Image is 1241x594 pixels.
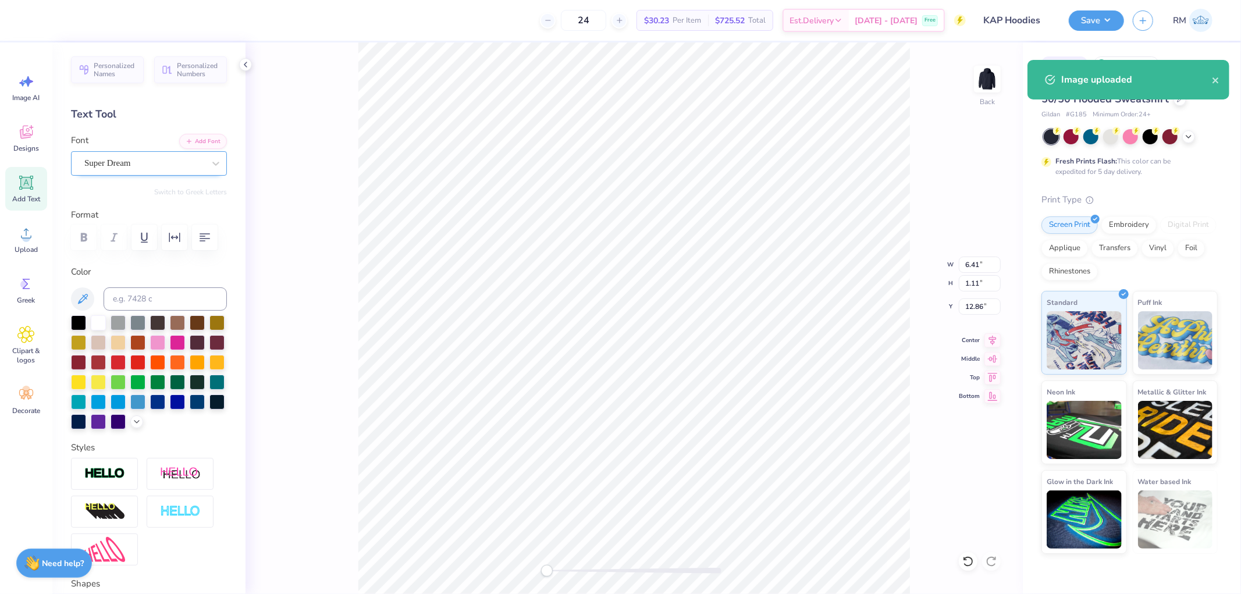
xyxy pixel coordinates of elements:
[1047,401,1122,459] img: Neon Ink
[12,406,40,415] span: Decorate
[1093,110,1151,120] span: Minimum Order: 24 +
[959,373,980,382] span: Top
[71,441,95,454] label: Styles
[1091,240,1138,257] div: Transfers
[1055,156,1199,177] div: This color can be expedited for 5 day delivery.
[71,577,100,591] label: Shapes
[1041,240,1088,257] div: Applique
[154,56,227,83] button: Personalized Numbers
[1047,296,1078,308] span: Standard
[154,187,227,197] button: Switch to Greek Letters
[84,467,125,481] img: Stroke
[13,93,40,102] span: Image AI
[673,15,701,27] span: Per Item
[1041,110,1060,120] span: Gildan
[1138,296,1162,308] span: Puff Ink
[160,467,201,481] img: Shadow
[748,15,766,27] span: Total
[94,62,137,78] span: Personalized Names
[84,537,125,562] img: Free Distort
[84,503,125,521] img: 3D Illusion
[104,287,227,311] input: e.g. 7428 c
[1047,490,1122,549] img: Glow in the Dark Ink
[1138,386,1207,398] span: Metallic & Glitter Ink
[1061,73,1212,87] div: Image uploaded
[1101,216,1157,234] div: Embroidery
[1138,475,1192,488] span: Water based Ink
[177,62,220,78] span: Personalized Numbers
[160,505,201,518] img: Negative Space
[71,56,144,83] button: Personalized Names
[1041,193,1218,207] div: Print Type
[924,16,936,24] span: Free
[42,558,84,569] strong: Need help?
[1047,475,1113,488] span: Glow in the Dark Ink
[1041,263,1098,280] div: Rhinestones
[1212,73,1220,87] button: close
[1055,156,1117,166] strong: Fresh Prints Flash:
[959,354,980,364] span: Middle
[1066,110,1087,120] span: # G185
[1168,9,1218,32] a: RM
[975,9,1060,32] input: Untitled Design
[541,565,553,577] div: Accessibility label
[1178,240,1205,257] div: Foil
[1138,311,1213,369] img: Puff Ink
[790,15,834,27] span: Est. Delivery
[71,134,88,147] label: Font
[959,336,980,345] span: Center
[1138,401,1213,459] img: Metallic & Glitter Ink
[1142,240,1174,257] div: Vinyl
[1047,386,1075,398] span: Neon Ink
[644,15,669,27] span: $30.23
[1160,216,1217,234] div: Digital Print
[1041,216,1098,234] div: Screen Print
[855,15,918,27] span: [DATE] - [DATE]
[13,144,39,153] span: Designs
[179,134,227,149] button: Add Font
[959,392,980,401] span: Bottom
[71,265,227,279] label: Color
[1138,490,1213,549] img: Water based Ink
[976,67,999,91] img: Back
[12,194,40,204] span: Add Text
[17,296,35,305] span: Greek
[561,10,606,31] input: – –
[980,97,995,107] div: Back
[715,15,745,27] span: $725.52
[7,346,45,365] span: Clipart & logos
[1047,311,1122,369] img: Standard
[71,208,227,222] label: Format
[1189,9,1212,32] img: Ronald Manipon
[15,245,38,254] span: Upload
[71,106,227,122] div: Text Tool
